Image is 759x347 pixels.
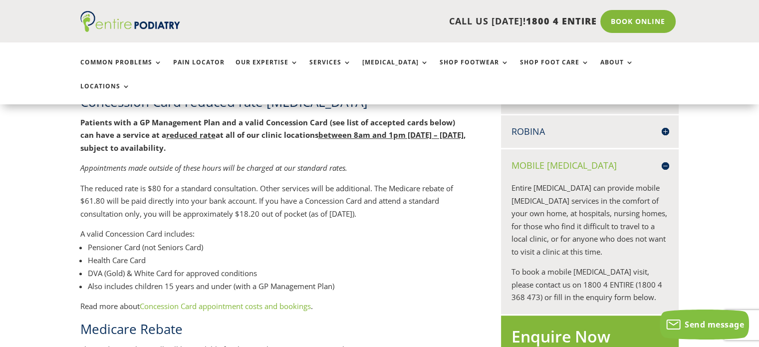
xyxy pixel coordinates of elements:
h4: Mobile [MEDICAL_DATA] [511,159,669,172]
li: Also includes children 15 years and under (with a GP Management Plan) [88,280,469,293]
a: Our Expertise [236,59,298,80]
p: To book a mobile [MEDICAL_DATA] visit, please contact us on 1800 4 ENTIRE (1800 4 368 473) or fil... [511,266,669,304]
a: Common Problems [80,59,162,80]
p: Entire [MEDICAL_DATA] can provide mobile [MEDICAL_DATA] services in the comfort of your own home,... [511,182,669,266]
a: About [600,59,634,80]
span: Send message [685,319,744,330]
li: DVA (Gold) & White Card for approved conditions [88,267,469,280]
h4: Robina [511,125,669,138]
li: Pensioner Card (not Seniors Card) [88,241,469,254]
button: Send message [660,310,749,340]
p: The reduced rate is $80 for a standard consultation. Other services will be additional. The Medic... [80,182,469,228]
p: Read more about . [80,300,469,321]
span: between 8am and 1pm [DATE] – [DATE] [318,130,464,140]
img: logo (1) [80,11,180,32]
span: reduced rate [166,130,216,140]
a: Entire Podiatry [80,24,180,34]
a: Shop Footwear [440,59,509,80]
a: Services [309,59,351,80]
li: Health Care Card [88,254,469,267]
h2: Medicare Rebate [80,320,469,343]
b: Patients with a GP Management Plan and a valid Concession Card (see list of accepted cards below)... [80,117,466,153]
h2: Concession Card reduced rate [MEDICAL_DATA] [80,93,469,116]
a: Pain Locator [173,59,225,80]
a: Shop Foot Care [520,59,589,80]
a: Concession Card appointment costs and bookings [140,301,311,311]
a: [MEDICAL_DATA] [362,59,429,80]
em: Appointments made outside of these hours will be charged at our standard rates. [80,163,347,173]
a: Locations [80,83,130,104]
div: A valid Concession Card includes: [80,228,469,241]
span: 1800 4 ENTIRE [526,15,597,27]
p: CALL US [DATE]! [219,15,597,28]
a: Book Online [600,10,676,33]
